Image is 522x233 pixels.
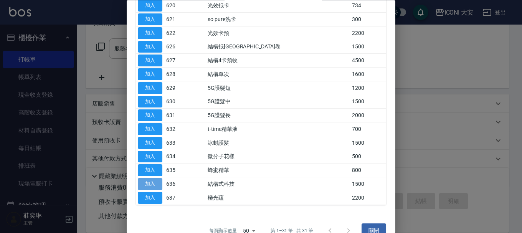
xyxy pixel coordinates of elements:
[206,95,350,109] td: 5G護髮中
[350,13,386,26] td: 300
[138,178,162,190] button: 加入
[350,40,386,54] td: 1500
[138,192,162,204] button: 加入
[206,109,350,122] td: 5G護髮長
[164,136,185,150] td: 633
[350,109,386,122] td: 2000
[138,96,162,108] button: 加入
[350,136,386,150] td: 1500
[138,14,162,26] button: 加入
[206,122,350,136] td: t-time精華液
[164,164,185,177] td: 635
[350,150,386,164] td: 500
[164,122,185,136] td: 632
[350,26,386,40] td: 2200
[164,150,185,164] td: 634
[350,54,386,68] td: 4500
[164,95,185,109] td: 630
[138,69,162,81] button: 加入
[206,68,350,81] td: 結構單次
[138,27,162,39] button: 加入
[350,68,386,81] td: 1600
[138,82,162,94] button: 加入
[164,191,185,205] td: 637
[350,95,386,109] td: 1500
[164,13,185,26] td: 621
[164,177,185,191] td: 636
[164,26,185,40] td: 622
[138,165,162,177] button: 加入
[138,41,162,53] button: 加入
[206,150,350,164] td: 微分子花樣
[206,164,350,177] td: 蜂蜜精華
[206,81,350,95] td: 5G護髮短
[138,124,162,136] button: 加入
[206,54,350,68] td: 結構4卡預收
[164,40,185,54] td: 626
[350,81,386,95] td: 1200
[206,191,350,205] td: 極光蘊
[350,122,386,136] td: 700
[138,151,162,163] button: 加入
[164,81,185,95] td: 629
[138,110,162,122] button: 加入
[206,26,350,40] td: 光效卡預
[138,137,162,149] button: 加入
[138,55,162,67] button: 加入
[206,40,350,54] td: 結構抵[GEOGRAPHIC_DATA]卷
[164,109,185,122] td: 631
[206,136,350,150] td: 冰封護髪
[350,177,386,191] td: 1500
[206,13,350,26] td: so pure洗卡
[350,191,386,205] td: 2200
[164,54,185,68] td: 627
[206,177,350,191] td: 結構式科技
[164,68,185,81] td: 628
[350,164,386,177] td: 800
